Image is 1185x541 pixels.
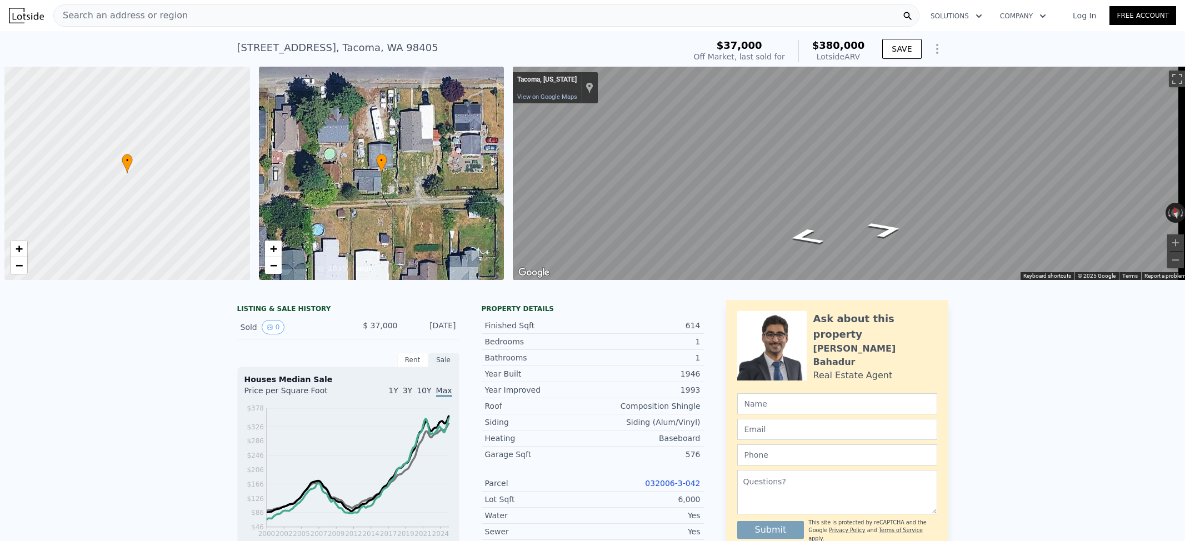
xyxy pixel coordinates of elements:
span: $380,000 [812,39,865,51]
span: © 2025 Google [1078,273,1116,279]
div: Siding (Alum/Vinyl) [593,417,701,428]
span: $37,000 [717,39,762,51]
a: Privacy Policy [829,527,865,533]
tspan: 2009 [327,530,344,538]
a: Zoom out [11,257,27,274]
input: Phone [737,444,937,465]
button: Reset the view [1169,202,1182,224]
tspan: $378 [247,404,264,412]
div: [STREET_ADDRESS] , Tacoma , WA 98405 [237,40,438,56]
button: SAVE [882,39,921,59]
div: Ask about this property [813,311,937,342]
div: Yes [593,526,701,537]
tspan: 2017 [379,530,397,538]
div: Composition Shingle [593,400,701,412]
a: Zoom in [265,241,282,257]
img: Lotside [9,8,44,23]
button: Rotate counterclockwise [1166,203,1172,223]
div: Parcel [485,478,593,489]
button: Show Options [926,38,948,60]
tspan: $126 [247,495,264,503]
div: LISTING & SALE HISTORY [237,304,459,315]
button: Submit [737,521,804,539]
div: Rent [397,353,428,367]
div: Lot Sqft [485,494,593,505]
span: + [269,242,277,256]
span: Search an address or region [54,9,188,22]
span: Max [436,386,452,397]
span: + [16,242,23,256]
div: 614 [593,320,701,331]
tspan: $166 [247,480,264,488]
div: [PERSON_NAME] Bahadur [813,342,937,369]
button: View historical data [262,320,285,334]
a: Terms of Service [879,527,923,533]
div: Lotside ARV [812,51,865,62]
div: Real Estate Agent [813,369,893,382]
path: Go West [772,224,839,249]
a: Log In [1059,10,1109,21]
path: Go East [852,217,919,242]
div: Tacoma, [US_STATE] [517,76,577,84]
span: 10Y [417,386,431,395]
a: Zoom out [265,257,282,274]
span: − [269,258,277,272]
tspan: 2019 [397,530,414,538]
div: 1946 [593,368,701,379]
tspan: 2014 [362,530,379,538]
div: 1993 [593,384,701,395]
span: 1Y [388,386,398,395]
div: 1 [593,352,701,363]
tspan: 2021 [414,530,432,538]
tspan: $326 [247,423,264,431]
div: Off Market, last sold for [694,51,785,62]
button: Zoom in [1167,234,1184,251]
tspan: 2002 [276,530,293,538]
div: Sewer [485,526,593,537]
div: Siding [485,417,593,428]
a: Show location on map [586,82,593,94]
div: [DATE] [407,320,456,334]
span: • [122,156,133,166]
span: − [16,258,23,272]
tspan: 2007 [310,530,327,538]
input: Name [737,393,937,414]
tspan: 2012 [345,530,362,538]
a: 032006-3-042 [645,479,700,488]
tspan: $86 [251,509,264,517]
div: Year Improved [485,384,593,395]
div: Yes [593,510,701,521]
div: Price per Square Foot [244,385,348,403]
span: 3Y [403,386,412,395]
input: Email [737,419,937,440]
div: • [376,154,387,173]
div: Baseboard [593,433,701,444]
div: Houses Median Sale [244,374,452,385]
div: Bathrooms [485,352,593,363]
tspan: 2024 [432,530,449,538]
a: Zoom in [11,241,27,257]
span: • [376,156,387,166]
div: 576 [593,449,701,460]
div: Sale [428,353,459,367]
div: Garage Sqft [485,449,593,460]
tspan: $206 [247,466,264,474]
div: Heating [485,433,593,444]
div: Year Built [485,368,593,379]
tspan: $46 [251,523,264,531]
tspan: 2000 [258,530,275,538]
div: Property details [482,304,704,313]
img: Google [516,266,552,280]
button: Company [991,6,1055,26]
tspan: $286 [247,437,264,445]
div: Finished Sqft [485,320,593,331]
a: Terms (opens in new tab) [1122,273,1138,279]
button: Solutions [922,6,991,26]
a: View on Google Maps [517,93,577,101]
button: Keyboard shortcuts [1023,272,1071,280]
div: 1 [593,336,701,347]
span: $ 37,000 [363,321,397,330]
div: 6,000 [593,494,701,505]
div: Water [485,510,593,521]
div: Roof [485,400,593,412]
